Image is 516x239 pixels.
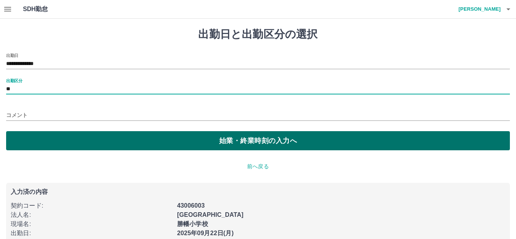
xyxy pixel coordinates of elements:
[11,189,505,195] p: 入力済の内容
[6,78,22,83] label: 出勤区分
[11,219,173,229] p: 現場名 :
[177,211,244,218] b: [GEOGRAPHIC_DATA]
[177,230,234,236] b: 2025年09月22日(月)
[11,201,173,210] p: 契約コード :
[177,202,205,209] b: 43006003
[177,221,208,227] b: 勝幡小学校
[6,52,18,58] label: 出勤日
[11,229,173,238] p: 出勤日 :
[6,28,510,41] h1: 出勤日と出勤区分の選択
[6,163,510,171] p: 前へ戻る
[6,131,510,150] button: 始業・終業時刻の入力へ
[11,210,173,219] p: 法人名 :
